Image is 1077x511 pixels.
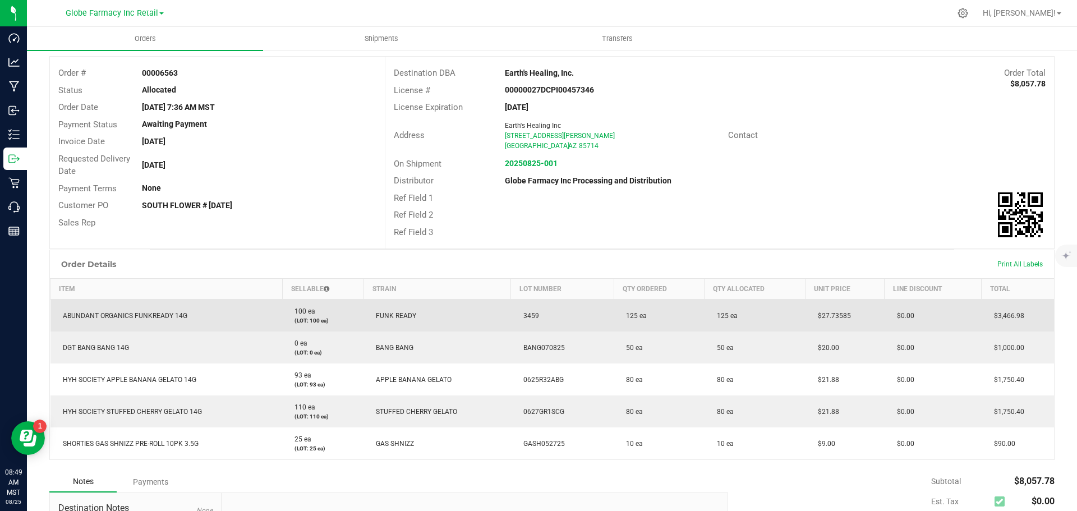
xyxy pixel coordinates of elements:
[931,497,990,506] span: Est. Tax
[8,57,20,68] inline-svg: Analytics
[289,435,311,443] span: 25 ea
[58,102,98,112] span: Order Date
[620,344,643,352] span: 50 ea
[518,312,539,320] span: 3459
[579,142,599,150] span: 85714
[998,192,1043,237] qrcode: 00006563
[50,279,283,300] th: Item
[61,260,116,269] h1: Order Details
[8,33,20,44] inline-svg: Dashboard
[394,159,441,169] span: On Shipment
[567,142,568,150] span: ,
[1032,496,1055,507] span: $0.00
[891,312,914,320] span: $0.00
[728,130,758,140] span: Contact
[620,440,643,448] span: 10 ea
[289,412,357,421] p: (LOT: 110 ea)
[620,312,647,320] span: 125 ea
[142,68,178,77] strong: 00006563
[58,85,82,95] span: Status
[988,344,1024,352] span: $1,000.00
[57,312,187,320] span: ABUNDANT ORGANICS FUNKREADY 14G
[349,34,413,44] span: Shipments
[289,339,307,347] span: 0 ea
[891,440,914,448] span: $0.00
[394,85,430,95] span: License #
[394,130,425,140] span: Address
[5,498,22,506] p: 08/25
[363,279,511,300] th: Strain
[568,142,577,150] span: AZ
[505,132,615,140] span: [STREET_ADDRESS][PERSON_NAME]
[370,312,416,320] span: FUNK READY
[812,376,839,384] span: $21.88
[119,34,171,44] span: Orders
[499,27,735,50] a: Transfers
[812,344,839,352] span: $20.00
[885,279,982,300] th: Line Discount
[505,68,574,77] strong: Earth's Healing, Inc.
[58,136,105,146] span: Invoice Date
[988,312,1024,320] span: $3,466.98
[931,477,961,486] span: Subtotal
[263,27,499,50] a: Shipments
[705,279,806,300] th: Qty Allocated
[394,210,433,220] span: Ref Field 2
[57,408,202,416] span: HYH SOCIETY STUFFED CHERRY GELATO 14G
[988,440,1015,448] span: $90.00
[812,440,835,448] span: $9.00
[505,159,558,168] a: 20250825-001
[58,218,95,228] span: Sales Rep
[518,344,565,352] span: BANG070825
[812,312,851,320] span: $27.73585
[58,68,86,78] span: Order #
[142,103,215,112] strong: [DATE] 7:36 AM MST
[505,176,671,185] strong: Globe Farmacy Inc Processing and Distribution
[117,472,184,492] div: Payments
[142,183,161,192] strong: None
[982,279,1054,300] th: Total
[998,192,1043,237] img: Scan me!
[1010,79,1046,88] strong: $8,057.78
[58,154,130,177] span: Requested Delivery Date
[289,380,357,389] p: (LOT: 93 ea)
[8,177,20,188] inline-svg: Retail
[995,494,1010,509] span: Calculate excise tax
[289,371,311,379] span: 93 ea
[891,376,914,384] span: $0.00
[289,403,315,411] span: 110 ea
[58,183,117,194] span: Payment Terms
[997,260,1043,268] span: Print All Labels
[711,440,734,448] span: 10 ea
[511,279,614,300] th: Lot Number
[370,440,414,448] span: GAS SHNIZZ
[289,316,357,325] p: (LOT: 100 ea)
[8,105,20,116] inline-svg: Inbound
[505,122,561,130] span: Earth's Healing Inc
[394,176,434,186] span: Distributor
[1014,476,1055,486] span: $8,057.78
[518,408,564,416] span: 0627GR1SCG
[620,376,643,384] span: 80 ea
[33,420,47,433] iframe: Resource center unread badge
[711,344,734,352] span: 50 ea
[394,193,433,203] span: Ref Field 1
[142,85,176,94] strong: Allocated
[956,8,970,19] div: Manage settings
[142,160,165,169] strong: [DATE]
[8,129,20,140] inline-svg: Inventory
[27,27,263,50] a: Orders
[8,153,20,164] inline-svg: Outbound
[505,142,569,150] span: [GEOGRAPHIC_DATA]
[988,376,1024,384] span: $1,750.40
[289,348,357,357] p: (LOT: 0 ea)
[58,119,117,130] span: Payment Status
[142,119,207,128] strong: Awaiting Payment
[394,227,433,237] span: Ref Field 3
[394,68,455,78] span: Destination DBA
[812,408,839,416] span: $21.88
[806,279,885,300] th: Unit Price
[983,8,1056,17] span: Hi, [PERSON_NAME]!
[370,344,413,352] span: BANG BANG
